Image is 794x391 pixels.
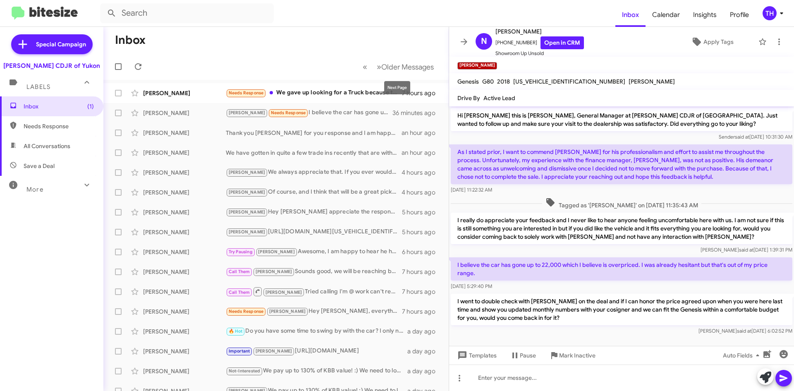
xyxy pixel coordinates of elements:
span: Sender [DATE] 10:31:30 AM [719,134,792,140]
span: Labels [26,83,50,91]
div: [PERSON_NAME] [143,228,226,236]
div: Hey [PERSON_NAME] appreciate the response. We have seen a trend right now with rates going down a... [226,207,402,217]
span: [PERSON_NAME] [DATE] 1:39:31 PM [701,247,792,253]
span: Apply Tags [703,34,734,49]
div: 7 hours ago [402,268,442,276]
div: 36 minutes ago [392,109,442,117]
span: [DATE] 11:22:32 AM [451,187,492,193]
button: Apply Tags [670,34,754,49]
p: Hi [PERSON_NAME] this is [PERSON_NAME], General Manager at [PERSON_NAME] CDJR of [GEOGRAPHIC_DATA... [451,108,792,131]
span: Insights [686,3,723,27]
div: Do you have some time to swing by with the car? I only need about 10-20 minutes to give you our b... [226,326,407,336]
span: Templates [456,348,497,363]
div: We have gotten in quite a few trade ins recently that are within that price range. Other than the... [226,149,402,157]
div: Of course, and I think that will be a great pick for what you are looking for. I have it currentl... [226,187,402,197]
div: [PERSON_NAME] [143,327,226,336]
div: Thank you [PERSON_NAME] for you response and I am happy to hear we were able to help you out when... [226,129,402,137]
span: More [26,186,43,193]
span: Older Messages [381,62,434,72]
div: 7 hours ago [402,307,442,316]
div: [PERSON_NAME] [143,168,226,177]
small: [PERSON_NAME] [457,62,497,70]
div: 5 hours ago [402,208,442,216]
button: Pause [503,348,543,363]
div: We gave up looking for a Truck because the prices are too high right now and I owe too much on my... [226,88,402,98]
span: Needs Response [229,309,264,314]
span: said at [737,328,751,334]
span: Important [229,348,250,354]
span: [PERSON_NAME] [229,229,265,235]
div: 7 hours ago [402,89,442,97]
span: [PERSON_NAME] [DATE] 6:02:52 PM [698,328,792,334]
div: [URL][DOMAIN_NAME] [226,346,407,356]
span: Try Pausing [229,249,253,254]
div: 5 hours ago [402,228,442,236]
span: 2018 [497,78,510,85]
button: TH [756,6,785,20]
div: 4 hours ago [402,168,442,177]
span: Inbox [615,3,646,27]
div: Hey [PERSON_NAME], everything was ok. The guys were nice and all, but we just weren't able to agr... [226,307,402,316]
span: said at [735,134,749,140]
div: [PERSON_NAME] [143,129,226,137]
div: [PERSON_NAME] [143,307,226,316]
div: a day ago [407,347,442,355]
span: Call Them [229,269,250,274]
div: [PERSON_NAME] [143,288,226,296]
div: Sounds good, we will be reaching back out to you around that time! [226,267,402,276]
a: Profile [723,3,756,27]
span: Drive By [457,94,480,102]
span: Auto Fields [723,348,763,363]
div: a day ago [407,327,442,336]
span: [PERSON_NAME] [495,26,584,36]
span: « [363,62,367,72]
span: (1) [87,102,94,110]
span: [PERSON_NAME] [269,309,306,314]
span: Active Lead [483,94,515,102]
span: Needs Response [229,90,264,96]
h1: Inbox [115,34,146,47]
button: Auto Fields [716,348,769,363]
span: [PERSON_NAME] [265,290,302,295]
div: [PERSON_NAME] [143,347,226,355]
span: [PERSON_NAME] [256,348,292,354]
span: [DATE] 5:29:40 PM [451,283,492,289]
span: Mark Inactive [559,348,595,363]
span: [PERSON_NAME] [229,110,265,115]
div: [PERSON_NAME] [143,149,226,157]
span: N [481,35,487,48]
button: Previous [358,58,372,75]
span: Save a Deal [24,162,55,170]
div: We always appreciate that. If you ever would love to leave a review for us, I always recommend ou... [226,168,402,177]
div: [PERSON_NAME] [143,367,226,375]
div: Next Page [384,81,410,94]
nav: Page navigation example [358,58,439,75]
a: Special Campaign [11,34,93,54]
div: TH [763,6,777,20]
span: said at [739,247,753,253]
span: All Conversations [24,142,70,150]
div: [PERSON_NAME] [143,208,226,216]
div: a day ago [407,367,442,375]
p: As I stated prior, I want to commend [PERSON_NAME] for his professionalism and effort to assist m... [451,144,792,184]
a: Calendar [646,3,686,27]
div: [PERSON_NAME] CDJR of Yukon [3,62,100,70]
input: Search [100,3,274,23]
span: [PHONE_NUMBER] [495,36,584,49]
div: 6 hours ago [402,248,442,256]
button: Mark Inactive [543,348,602,363]
span: Special Campaign [36,40,86,48]
p: I believe the car has gone up to 22,000 which I believe is overpriced. I was already hesitant but... [451,257,792,281]
span: [PERSON_NAME] [629,78,675,85]
span: Pause [520,348,536,363]
p: I went to double check with [PERSON_NAME] on the deal and if I can honor the price agreed upon wh... [451,294,792,325]
span: [PERSON_NAME] [229,209,265,215]
span: Not-Interested [229,368,261,374]
span: [PERSON_NAME] [258,249,295,254]
div: [URL][DOMAIN_NAME][US_VEHICLE_IDENTIFICATION_NUMBER] [226,227,402,237]
div: Tried calling I'm @ work can't really text talking on the phone would be easier [226,286,402,297]
div: I believe the car has gone up to 22,000 which I believe is overpriced. I was already hesitant but... [226,108,392,118]
div: an hour ago [402,149,442,157]
div: We pay up to 130% of KBB value! :) We need to look under the hood to get you an exact number - so... [226,366,407,376]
